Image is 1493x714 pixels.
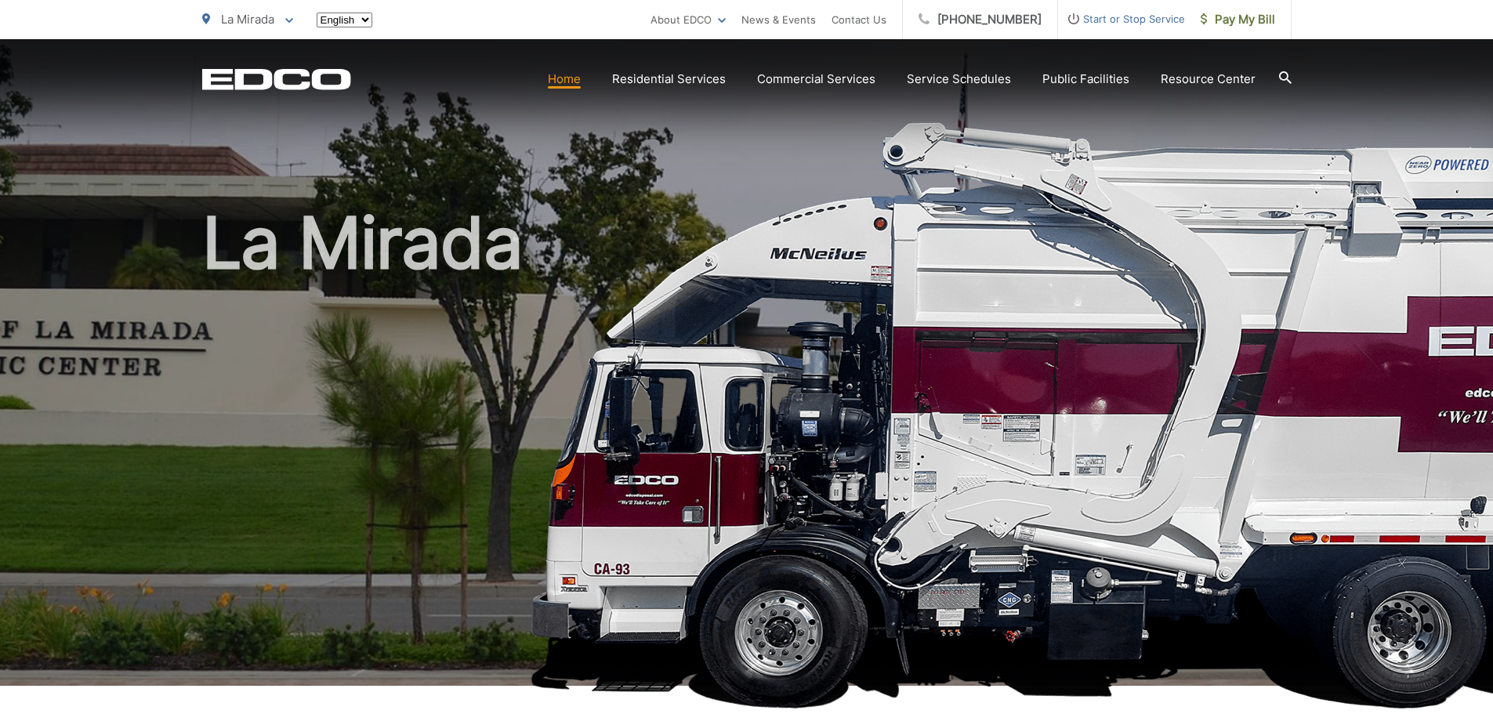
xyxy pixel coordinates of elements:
[650,10,726,29] a: About EDCO
[221,12,274,27] span: La Mirada
[317,13,372,27] select: Select a language
[1042,70,1129,89] a: Public Facilities
[1201,10,1275,29] span: Pay My Bill
[612,70,726,89] a: Residential Services
[741,10,816,29] a: News & Events
[907,70,1011,89] a: Service Schedules
[832,10,886,29] a: Contact Us
[757,70,875,89] a: Commercial Services
[1161,70,1256,89] a: Resource Center
[202,204,1292,700] h1: La Mirada
[548,70,581,89] a: Home
[202,68,351,90] a: EDCD logo. Return to the homepage.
